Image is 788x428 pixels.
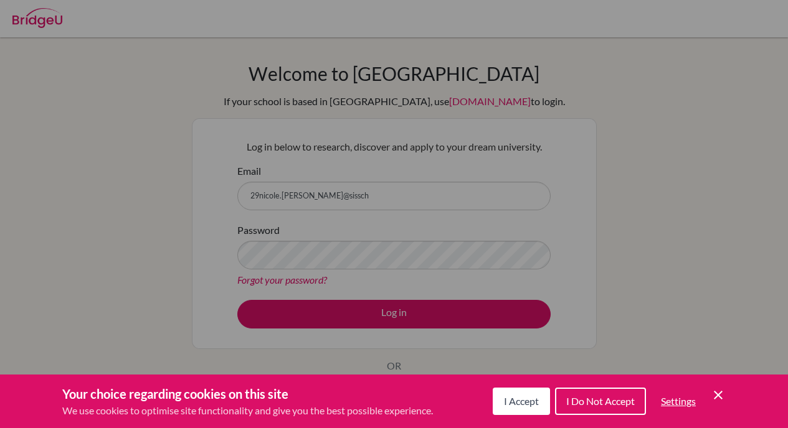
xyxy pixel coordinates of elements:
[504,395,539,407] span: I Accept
[661,395,696,407] span: Settings
[555,388,646,415] button: I Do Not Accept
[711,388,726,402] button: Save and close
[651,389,706,414] button: Settings
[566,395,635,407] span: I Do Not Accept
[62,403,433,418] p: We use cookies to optimise site functionality and give you the best possible experience.
[62,384,433,403] h3: Your choice regarding cookies on this site
[493,388,550,415] button: I Accept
